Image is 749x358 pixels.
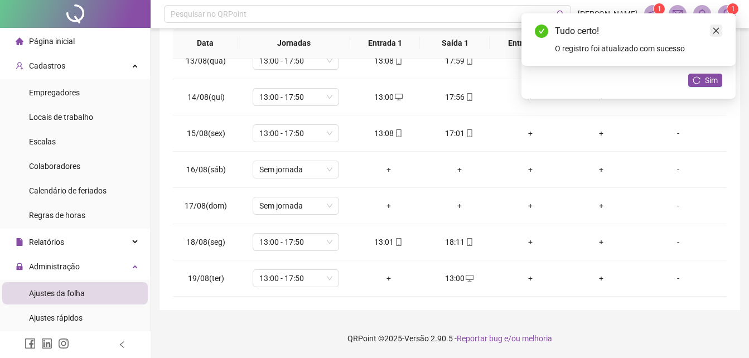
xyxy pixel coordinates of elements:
span: user-add [16,62,23,70]
span: Regras de horas [29,211,85,220]
span: 15/08(sex) [187,129,225,138]
span: lock [16,263,23,270]
span: [PERSON_NAME] [578,8,637,20]
span: Empregadores [29,88,80,97]
span: Locais de trabalho [29,113,93,122]
div: 13:01 [362,236,415,248]
span: mobile [394,57,403,65]
span: 13:00 - 17:50 [259,89,332,105]
span: Versão [404,334,429,343]
span: 13:00 - 17:50 [259,52,332,69]
span: mail [673,9,683,19]
div: 17:56 [433,91,486,103]
div: - [645,127,711,139]
th: Jornadas [238,28,351,59]
span: left [118,341,126,349]
span: Relatórios [29,238,64,246]
div: 13:08 [362,55,415,67]
button: Sim [688,74,722,87]
span: linkedin [41,338,52,349]
th: Entrada 1 [350,28,420,59]
span: bell [697,9,707,19]
span: 13:00 - 17:50 [259,270,332,287]
div: 13:00 [433,272,486,284]
div: + [504,236,557,248]
span: Sim [705,74,718,86]
sup: Atualize o seu contato no menu Meus Dados [727,3,738,14]
span: check-circle [535,25,548,38]
span: 1 [658,5,661,13]
div: + [362,200,415,212]
div: 17:59 [433,55,486,67]
div: Tudo certo! [555,25,722,38]
div: + [574,200,627,212]
span: mobile [465,57,473,65]
span: close [712,27,720,35]
span: mobile [465,238,473,246]
div: - [645,163,711,176]
span: mobile [394,238,403,246]
span: file [16,238,23,246]
div: + [504,91,557,103]
a: Close [710,25,722,37]
span: instagram [58,338,69,349]
div: + [433,200,486,212]
span: Cadastros [29,61,65,70]
span: Ajustes da folha [29,289,85,298]
th: Data [173,28,238,59]
span: mobile [465,93,473,101]
span: Reportar bug e/ou melhoria [457,334,552,343]
div: + [504,272,557,284]
span: desktop [465,274,473,282]
div: + [574,127,627,139]
span: reload [693,76,700,84]
span: 17/08(dom) [185,201,227,210]
span: notification [648,9,658,19]
div: + [362,272,415,284]
span: Administração [29,262,80,271]
span: facebook [25,338,36,349]
span: mobile [465,129,473,137]
th: Saída 1 [420,28,490,59]
span: 13/08(qua) [186,56,226,65]
div: + [574,272,627,284]
span: 1 [731,5,735,13]
div: + [574,163,627,176]
span: Sem jornada [259,161,332,178]
div: + [504,200,557,212]
span: 13:00 - 17:50 [259,234,332,250]
img: 89704 [718,6,735,22]
span: 16/08(sáb) [186,165,226,174]
span: 13:00 - 17:50 [259,125,332,142]
span: 14/08(qui) [187,93,225,101]
span: Ajustes rápidos [29,313,83,322]
div: 18:11 [433,236,486,248]
div: + [362,163,415,176]
span: home [16,37,23,45]
footer: QRPoint © 2025 - 2.90.5 - [151,319,749,358]
span: Colaboradores [29,162,80,171]
span: Escalas [29,137,56,146]
div: + [504,127,557,139]
span: Página inicial [29,37,75,46]
span: 19/08(ter) [188,274,224,283]
span: desktop [394,93,403,101]
div: 13:08 [362,127,415,139]
div: - [645,200,711,212]
div: + [504,55,557,67]
div: + [574,236,627,248]
div: 13:00 [362,91,415,103]
div: + [433,163,486,176]
span: search [557,10,565,18]
span: Sem jornada [259,197,332,214]
span: Calendário de feriados [29,186,107,195]
div: - [645,272,711,284]
span: mobile [394,129,403,137]
div: - [645,236,711,248]
div: O registro foi atualizado com sucesso [555,42,722,55]
th: Entrada 2 [490,28,559,59]
sup: 1 [654,3,665,14]
span: 18/08(seg) [186,238,225,246]
div: 17:01 [433,127,486,139]
div: + [504,163,557,176]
